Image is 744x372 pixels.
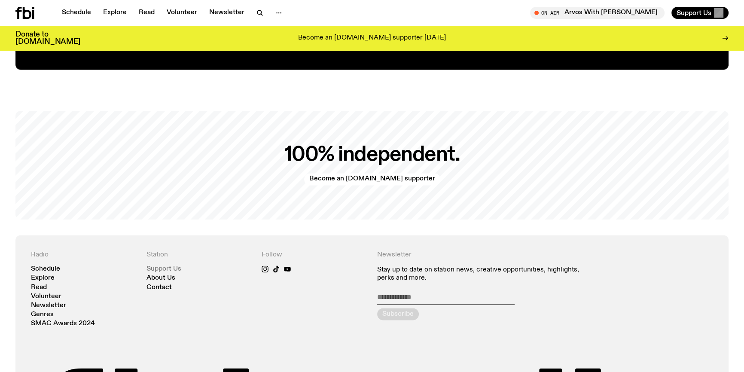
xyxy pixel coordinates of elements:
[57,7,96,19] a: Schedule
[31,302,66,308] a: Newsletter
[146,250,252,259] h4: Station
[31,265,60,272] a: Schedule
[298,34,446,42] p: Become an [DOMAIN_NAME] supporter [DATE]
[134,7,160,19] a: Read
[377,265,598,282] p: Stay up to date on station news, creative opportunities, highlights, perks and more.
[304,173,440,185] a: Become an [DOMAIN_NAME] supporter
[377,250,598,259] h4: Newsletter
[204,7,250,19] a: Newsletter
[671,7,729,19] button: Support Us
[677,9,711,17] span: Support Us
[146,284,172,290] a: Contact
[284,145,460,165] h2: 100% independent.
[31,250,136,259] h4: Radio
[15,31,80,46] h3: Donate to [DOMAIN_NAME]
[146,274,175,281] a: About Us
[162,7,202,19] a: Volunteer
[31,311,54,317] a: Genres
[530,7,665,19] button: On AirArvos With [PERSON_NAME]
[146,265,181,272] a: Support Us
[377,308,419,320] button: Subscribe
[31,320,95,326] a: SMAC Awards 2024
[262,250,367,259] h4: Follow
[31,274,55,281] a: Explore
[31,293,61,299] a: Volunteer
[31,284,47,290] a: Read
[98,7,132,19] a: Explore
